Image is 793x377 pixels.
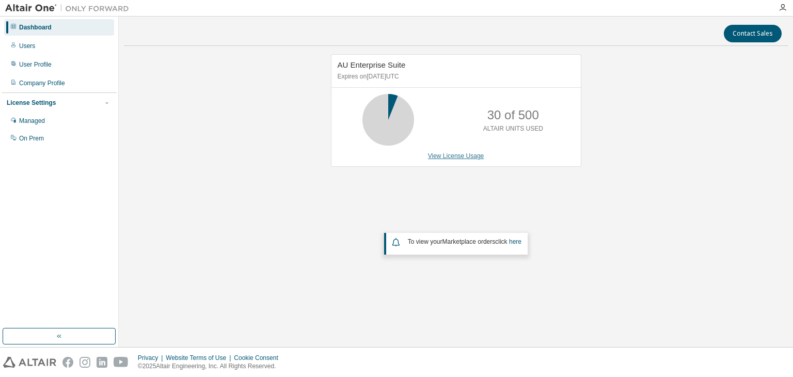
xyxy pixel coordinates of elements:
button: Contact Sales [724,25,782,42]
em: Marketplace orders [442,238,496,245]
p: ALTAIR UNITS USED [483,124,543,133]
div: User Profile [19,60,52,69]
div: Managed [19,117,45,125]
img: linkedin.svg [97,357,107,368]
div: Website Terms of Use [166,354,234,362]
a: View License Usage [428,152,484,160]
div: Privacy [138,354,166,362]
div: Users [19,42,35,50]
p: Expires on [DATE] UTC [338,72,572,81]
div: On Prem [19,134,44,143]
div: Company Profile [19,79,65,87]
img: instagram.svg [80,357,90,368]
div: License Settings [7,99,56,107]
div: Dashboard [19,23,52,32]
img: altair_logo.svg [3,357,56,368]
img: facebook.svg [62,357,73,368]
img: youtube.svg [114,357,129,368]
a: here [509,238,521,245]
p: © 2025 Altair Engineering, Inc. All Rights Reserved. [138,362,284,371]
span: AU Enterprise Suite [338,60,406,69]
img: Altair One [5,3,134,13]
p: 30 of 500 [487,106,539,124]
span: To view your click [408,238,521,245]
div: Cookie Consent [234,354,284,362]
